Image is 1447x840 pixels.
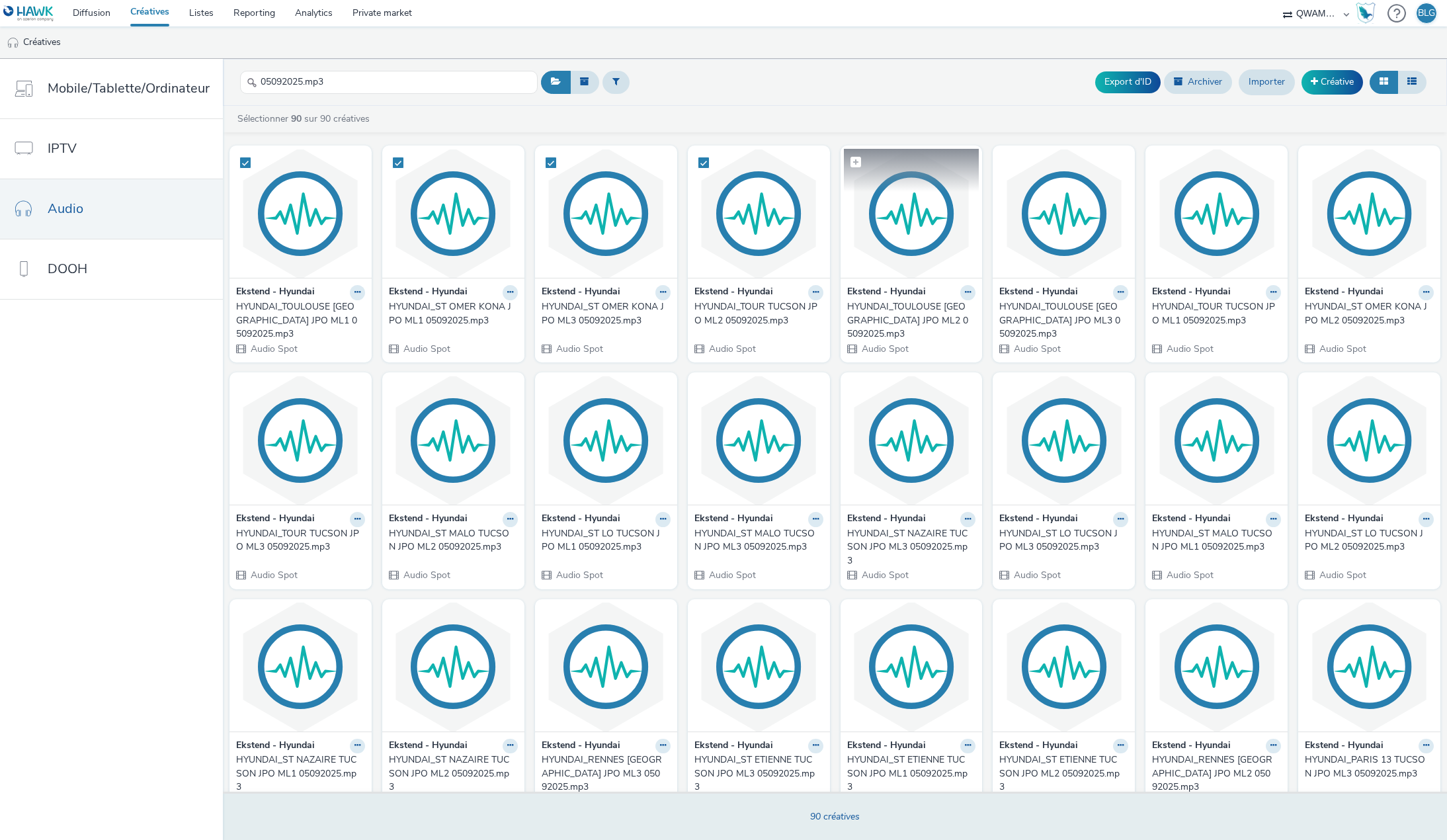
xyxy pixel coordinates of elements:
span: DOOH [48,259,87,278]
strong: Ekstend - Hyundai [847,739,926,754]
img: HYUNDAI_ST ETIENNE TUCSON JPO ML3 05092025.mp3 visual [691,603,827,732]
img: HYUNDAI_TOUR TUCSON JPO ML2 05092025.mp3 visual [691,149,827,278]
span: Audio Spot [249,343,298,355]
div: HYUNDAI_ST NAZAIRE TUCSON JPO ML1 05092025.mp3 [236,753,360,794]
img: audio [7,36,20,50]
a: HYUNDAI_ST ETIENNE TUCSON JPO ML3 05092025.mp3 [694,753,823,794]
a: HYUNDAI_RENNES [GEOGRAPHIC_DATA] JPO ML2 05092025.mp3 [1152,753,1281,794]
div: HYUNDAI_ST LO TUCSON JPO ML1 05092025.mp3 [542,527,665,554]
a: HYUNDAI_TOUR TUCSON JPO ML1 05092025.mp3 [1152,300,1281,327]
strong: Ekstend - Hyundai [694,285,773,300]
img: HYUNDAI_PARIS 13 TUCSON JPO ML3 05092025.mp3 visual [1302,603,1437,732]
img: HYUNDAI_ST OMER KONA JPO ML2 05092025.mp3 visual [1302,149,1437,278]
strong: Ekstend - Hyundai [1305,285,1384,300]
a: HYUNDAI_ST MALO TUCSON JPO ML2 05092025.mp3 [389,527,518,554]
img: HYUNDAI_TOULOUSE NORD TUCSON JPO ML3 05092025.mp3 visual [996,149,1132,278]
a: Importer [1239,69,1295,95]
a: Sélectionner sur 90 créatives [236,112,375,125]
a: HYUNDAI_ST ETIENNE TUCSON JPO ML2 05092025.mp3 [999,753,1128,794]
img: HYUNDAI_TOUR TUCSON JPO ML1 05092025.mp3 visual [1149,149,1284,278]
strong: Ekstend - Hyundai [389,739,468,754]
img: HYUNDAI_ST MALO TUCSON JPO ML1 05092025.mp3 visual [1149,376,1284,505]
span: Audio Spot [860,343,909,355]
div: HYUNDAI_ST OMER KONA JPO ML1 05092025.mp3 [389,300,513,327]
strong: Ekstend - Hyundai [847,285,926,300]
span: Audio Spot [1165,343,1214,355]
strong: Ekstend - Hyundai [1152,739,1231,754]
span: Audio Spot [1013,343,1061,355]
input: Rechercher... [240,71,538,94]
div: HYUNDAI_TOUR TUCSON JPO ML2 05092025.mp3 [694,300,818,327]
a: HYUNDAI_TOULOUSE [GEOGRAPHIC_DATA] JPO ML2 05092025.mp3 [847,300,976,341]
div: HYUNDAI_ST MALO TUCSON JPO ML1 05092025.mp3 [1152,527,1276,554]
img: HYUNDAI_TOULOUSE NORD TUCSON JPO ML1 05092025.mp3 visual [233,149,368,278]
strong: Ekstend - Hyundai [999,512,1078,527]
a: HYUNDAI_ST OMER KONA JPO ML2 05092025.mp3 [1305,300,1434,327]
strong: Ekstend - Hyundai [236,285,315,300]
div: HYUNDAI_ST ETIENNE TUCSON JPO ML3 05092025.mp3 [694,753,818,794]
img: HYUNDAI_ST NAZAIRE TUCSON JPO ML3 05092025.mp3 visual [844,376,979,505]
span: Audio Spot [1165,569,1214,581]
img: HYUNDAI_TOULOUSE NORD TUCSON JPO ML2 05092025.mp3 visual [844,149,979,278]
div: HYUNDAI_ST LO TUCSON JPO ML3 05092025.mp3 [999,527,1123,554]
img: HYUNDAI_ST LO TUCSON JPO ML3 05092025.mp3 visual [996,376,1132,505]
span: Audio [48,199,83,218]
a: Créative [1302,70,1363,94]
div: HYUNDAI_ST ETIENNE TUCSON JPO ML2 05092025.mp3 [999,753,1123,794]
strong: Ekstend - Hyundai [1305,512,1384,527]
span: Audio Spot [708,343,756,355]
div: HYUNDAI_ST MALO TUCSON JPO ML3 05092025.mp3 [694,527,818,554]
a: HYUNDAI_ST OMER KONA JPO ML3 05092025.mp3 [542,300,671,327]
span: Audio Spot [1318,343,1366,355]
a: HYUNDAI_RENNES [GEOGRAPHIC_DATA] JPO ML3 05092025.mp3 [542,753,671,794]
span: 90 créatives [810,810,860,823]
a: HYUNDAI_ST LO TUCSON JPO ML2 05092025.mp3 [1305,527,1434,554]
a: HYUNDAI_ST ETIENNE TUCSON JPO ML1 05092025.mp3 [847,753,976,794]
div: HYUNDAI_ST OMER KONA JPO ML2 05092025.mp3 [1305,300,1428,327]
img: Hawk Academy [1356,3,1376,24]
a: HYUNDAI_ST MALO TUCSON JPO ML1 05092025.mp3 [1152,527,1281,554]
a: HYUNDAI_ST NAZAIRE TUCSON JPO ML3 05092025.mp3 [847,527,976,567]
a: HYUNDAI_TOUR TUCSON JPO ML2 05092025.mp3 [694,300,823,327]
span: Audio Spot [402,569,450,581]
div: HYUNDAI_ST ETIENNE TUCSON JPO ML1 05092025.mp3 [847,753,971,794]
img: HYUNDAI_ST NAZAIRE TUCSON JPO ML2 05092025.mp3 visual [386,603,521,732]
a: HYUNDAI_PARIS 13 TUCSON JPO ML3 05092025.mp3 [1305,753,1434,780]
strong: Ekstend - Hyundai [542,739,620,754]
a: HYUNDAI_ST LO TUCSON JPO ML3 05092025.mp3 [999,527,1128,554]
span: Mobile/Tablette/Ordinateur [48,79,210,98]
strong: Ekstend - Hyundai [236,512,315,527]
strong: Ekstend - Hyundai [389,285,468,300]
strong: 90 [291,112,302,125]
div: HYUNDAI_RENNES [GEOGRAPHIC_DATA] JPO ML3 05092025.mp3 [542,753,665,794]
span: Audio Spot [249,569,298,581]
strong: Ekstend - Hyundai [1152,512,1231,527]
img: HYUNDAI_ST MALO TUCSON JPO ML2 05092025.mp3 visual [386,376,521,505]
strong: Ekstend - Hyundai [847,512,926,527]
a: HYUNDAI_ST NAZAIRE TUCSON JPO ML2 05092025.mp3 [389,753,518,794]
a: HYUNDAI_ST LO TUCSON JPO ML1 05092025.mp3 [542,527,671,554]
img: HYUNDAI_TOUR TUCSON JPO ML3 05092025.mp3 visual [233,376,368,505]
div: HYUNDAI_ST OMER KONA JPO ML3 05092025.mp3 [542,300,665,327]
strong: Ekstend - Hyundai [999,285,1078,300]
button: Export d'ID [1095,71,1161,93]
div: HYUNDAI_ST NAZAIRE TUCSON JPO ML2 05092025.mp3 [389,753,513,794]
a: HYUNDAI_ST NAZAIRE TUCSON JPO ML1 05092025.mp3 [236,753,365,794]
img: HYUNDAI_ST NAZAIRE TUCSON JPO ML1 05092025.mp3 visual [233,603,368,732]
img: HYUNDAI_ST ETIENNE TUCSON JPO ML1 05092025.mp3 visual [844,603,979,732]
img: HYUNDAI_ST LO TUCSON JPO ML2 05092025.mp3 visual [1302,376,1437,505]
span: Audio Spot [1013,569,1061,581]
img: HYUNDAI_RENNES TUCSON JPO ML3 05092025.mp3 visual [538,603,674,732]
strong: Ekstend - Hyundai [1305,739,1384,754]
strong: Ekstend - Hyundai [389,512,468,527]
img: HYUNDAI_RENNES TUCSON JPO ML2 05092025.mp3 visual [1149,603,1284,732]
span: Audio Spot [402,343,450,355]
img: HYUNDAI_ST ETIENNE TUCSON JPO ML2 05092025.mp3 visual [996,603,1132,732]
button: Liste [1397,71,1426,93]
strong: Ekstend - Hyundai [542,512,620,527]
div: HYUNDAI_TOULOUSE [GEOGRAPHIC_DATA] JPO ML3 05092025.mp3 [999,300,1123,341]
span: Audio Spot [1318,569,1366,581]
a: HYUNDAI_ST OMER KONA JPO ML1 05092025.mp3 [389,300,518,327]
div: HYUNDAI_ST LO TUCSON JPO ML2 05092025.mp3 [1305,527,1428,554]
